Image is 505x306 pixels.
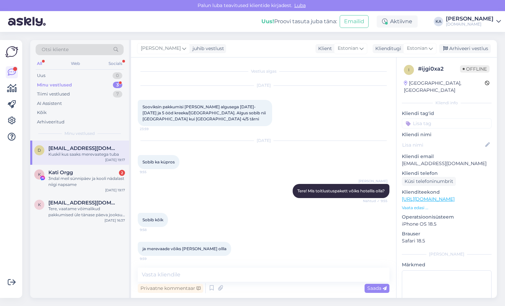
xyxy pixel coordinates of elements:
div: juhib vestlust [190,45,224,52]
span: 9:59 [140,256,165,261]
span: [PERSON_NAME] [359,179,387,184]
div: [DOMAIN_NAME] [446,22,494,27]
div: Socials [107,59,124,68]
p: Safari 18.5 [402,237,492,244]
p: Kliendi tag'id [402,110,492,117]
div: Vestlus algas [138,68,389,74]
div: [PERSON_NAME] [446,16,494,22]
button: Emailid [340,15,369,28]
p: iPhone OS 18.5 [402,221,492,228]
p: Operatsioonisüsteem [402,214,492,221]
div: Uus [37,72,45,79]
a: [URL][DOMAIN_NAME] [402,196,455,202]
span: Tere! Mis toitlustuspakett võiks hotellis olla? [297,188,385,193]
p: Kliendi telefon [402,170,492,177]
input: Lisa tag [402,118,492,128]
div: Privaatne kommentaar [138,284,203,293]
div: Kliendi info [402,100,492,106]
span: [PERSON_NAME] [141,45,181,52]
div: Kuskil kus saaks merevaatega tuba [48,151,125,157]
div: Minu vestlused [37,82,72,88]
span: Estonian [338,45,358,52]
span: katrinzaranek@gmail.com [48,200,118,206]
div: Küsi telefoninumbrit [402,177,456,186]
div: [GEOGRAPHIC_DATA], [GEOGRAPHIC_DATA] [404,80,485,94]
span: d [38,148,41,153]
div: [DATE] [138,82,389,88]
p: Vaata edasi ... [402,205,492,211]
span: Nähtud ✓ 9:55 [362,198,387,203]
span: Luba [292,2,308,8]
div: 3 [113,82,122,88]
input: Lisa nimi [402,141,484,149]
span: Saada [367,285,387,291]
span: i [408,67,410,72]
div: 2 [119,170,125,176]
div: Klienditugi [373,45,401,52]
p: Brauser [402,230,492,237]
span: 9:55 [140,169,165,175]
div: Arhiveeritud [37,119,65,125]
span: ja merevaade võiks [PERSON_NAME] ollla [142,246,226,251]
div: AI Assistent [37,100,62,107]
p: Klienditeekond [402,189,492,196]
div: [PERSON_NAME] [402,251,492,257]
span: Kati Orgg [48,169,73,176]
div: 0 [113,72,122,79]
div: [DATE] 19:17 [105,188,125,193]
div: 3ndal meil sünnipäev ja kooli nädalast niigi napsame [48,176,125,188]
div: Aktiivne [377,15,418,28]
b: Uus! [261,18,274,25]
p: Kliendi nimi [402,131,492,138]
div: Arhiveeri vestlus [439,44,491,53]
a: [PERSON_NAME][DOMAIN_NAME] [446,16,501,27]
span: Sooviksin pakkumisi [PERSON_NAME] algusega [DATE]-[DATE] ja 5 ööd kreeka/[GEOGRAPHIC_DATA]. Algus... [142,104,267,121]
span: Estonian [407,45,427,52]
div: Tiimi vestlused [37,91,70,98]
span: deily19.91@gmail.com [48,145,118,151]
span: Minu vestlused [65,130,95,137]
span: Otsi kliente [42,46,69,53]
div: Kõik [37,109,47,116]
p: Märkmed [402,261,492,268]
p: Kliendi email [402,153,492,160]
span: K [38,172,41,177]
span: Offline [460,65,490,73]
div: Proovi tasuta juba täna: [261,17,337,26]
div: [DATE] 16:37 [104,218,125,223]
div: All [36,59,43,68]
p: [EMAIL_ADDRESS][DOMAIN_NAME] [402,160,492,167]
div: [DATE] [138,138,389,144]
div: 7 [113,91,122,98]
div: # ijgi0xa2 [418,65,460,73]
span: 23:59 [140,126,165,131]
div: Klient [315,45,332,52]
span: k [38,202,41,207]
span: Sobib kõik [142,217,163,222]
div: [DATE] 19:17 [105,157,125,162]
div: Web [70,59,81,68]
span: 9:58 [140,227,165,232]
div: KA [434,17,443,26]
div: Tere, vaatame võimalikud pakkumised üle tänase päeva jooksul ning saadame meilile [EMAIL_ADDRESS]... [48,206,125,218]
span: Sobib ka küpros [142,159,175,164]
img: Askly Logo [5,45,18,58]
